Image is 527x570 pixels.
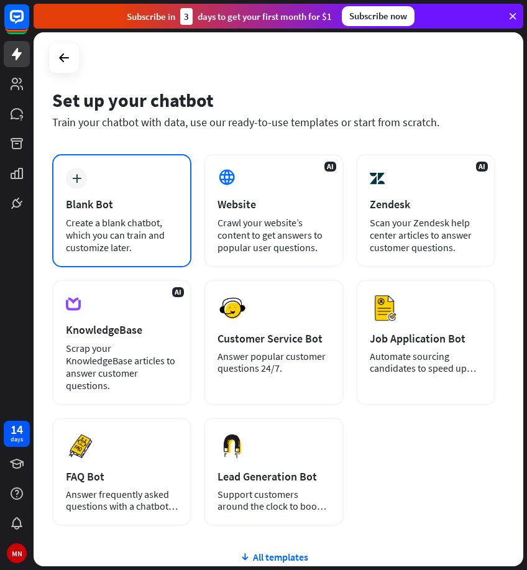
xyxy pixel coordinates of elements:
[370,331,482,346] div: Job Application Bot
[66,469,178,484] div: FAQ Bot
[52,88,495,112] div: Set up your chatbot
[218,351,329,374] div: Answer popular customer questions 24/7.
[66,323,178,337] div: KnowledgeBase
[476,162,488,172] span: AI
[4,421,30,447] a: 14 days
[11,435,23,444] div: days
[342,6,415,26] div: Subscribe now
[10,5,47,42] button: Open LiveChat chat widget
[218,469,329,484] div: Lead Generation Bot
[370,216,482,254] div: Scan your Zendesk help center articles to answer customer questions.
[172,287,184,297] span: AI
[52,551,495,563] div: All templates
[66,489,178,512] div: Answer frequently asked questions with a chatbot and save your time.
[218,216,329,254] div: Crawl your website’s content to get answers to popular user questions.
[52,115,495,129] div: Train your chatbot with data, use our ready-to-use templates or start from scratch.
[370,351,482,374] div: Automate sourcing candidates to speed up your hiring process.
[218,489,329,512] div: Support customers around the clock to boost sales.
[11,424,23,435] div: 14
[127,8,332,25] div: Subscribe in days to get your first month for $1
[370,197,482,211] div: Zendesk
[66,216,178,254] div: Create a blank chatbot, which you can train and customize later.
[66,197,178,211] div: Blank Bot
[218,197,329,211] div: Website
[218,331,329,346] div: Customer Service Bot
[72,174,81,183] i: plus
[7,543,27,563] div: MN
[324,162,336,172] span: AI
[66,342,178,392] div: Scrap your KnowledgeBase articles to answer customer questions.
[180,8,193,25] div: 3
